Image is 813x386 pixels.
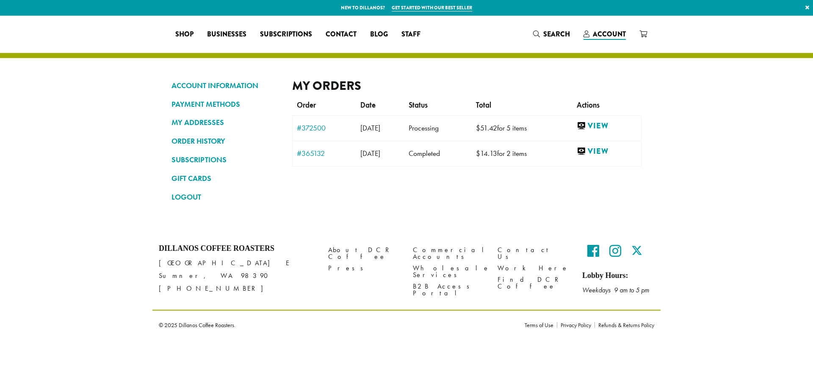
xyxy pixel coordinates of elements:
a: B2B Access Portal [413,281,485,299]
a: View [577,121,637,131]
span: $ [476,149,480,158]
td: Processing [404,115,472,141]
a: SUBSCRIPTIONS [171,153,279,167]
span: Status [409,100,428,110]
span: Date [360,100,376,110]
h4: Dillanos Coffee Roasters [159,244,315,253]
span: Staff [401,29,420,40]
a: Terms of Use [525,322,557,328]
a: ACCOUNT INFORMATION [171,78,279,93]
a: Work Here [498,263,570,274]
span: Search [543,29,570,39]
span: 51.42 [476,123,497,133]
a: Privacy Policy [557,322,595,328]
span: Blog [370,29,388,40]
a: PAYMENT METHODS [171,97,279,111]
span: Contact [326,29,357,40]
a: Find DCR Coffee [498,274,570,292]
span: Total [476,100,491,110]
span: [DATE] [360,149,380,158]
span: Order [297,100,316,110]
span: $ [476,123,480,133]
a: #372500 [297,124,352,132]
span: 14.13 [476,149,497,158]
span: Subscriptions [260,29,312,40]
a: Get started with our best seller [392,4,472,11]
a: View [577,146,637,157]
span: Actions [577,100,600,110]
a: Contact Us [498,244,570,262]
span: Businesses [207,29,246,40]
span: Shop [175,29,194,40]
a: Shop [169,28,200,41]
a: Refunds & Returns Policy [595,322,654,328]
a: Wholesale Services [413,263,485,281]
h2: My Orders [292,78,642,93]
td: for 5 items [472,115,572,141]
span: Account [593,29,626,39]
a: ORDER HISTORY [171,134,279,148]
p: © 2025 Dillanos Coffee Roasters. [159,322,512,328]
nav: Account pages [171,78,279,211]
td: for 2 items [472,141,572,166]
a: GIFT CARDS [171,171,279,186]
a: LOGOUT [171,190,279,204]
p: [GEOGRAPHIC_DATA] E Sumner, WA 98390 [PHONE_NUMBER] [159,257,315,295]
a: About DCR Coffee [328,244,400,262]
a: #365132 [297,150,352,157]
a: Search [526,27,577,41]
em: Weekdays 9 am to 5 pm [582,286,649,294]
td: Completed [404,141,472,166]
a: Press [328,263,400,274]
a: Staff [395,28,427,41]
a: Commercial Accounts [413,244,485,262]
a: MY ADDRESSES [171,115,279,130]
span: [DATE] [360,123,380,133]
h5: Lobby Hours: [582,271,654,280]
